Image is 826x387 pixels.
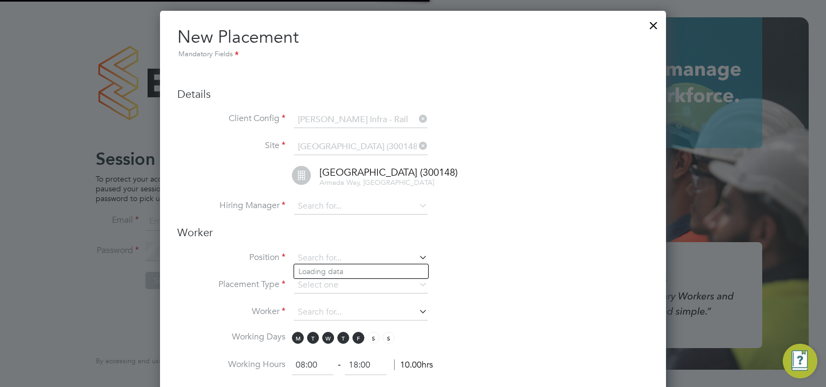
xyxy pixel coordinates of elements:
[336,359,343,370] span: ‐
[294,198,428,215] input: Search for...
[368,332,379,344] span: S
[322,332,334,344] span: W
[294,304,428,321] input: Search for...
[177,331,285,343] label: Working Days
[177,87,649,101] h3: Details
[292,356,334,375] input: 08:00
[177,279,285,290] label: Placement Type
[383,332,395,344] span: S
[177,306,285,317] label: Worker
[294,139,428,155] input: Search for...
[294,250,428,266] input: Search for...
[307,332,319,344] span: T
[294,264,428,278] li: Loading data
[177,359,285,370] label: Working Hours
[337,332,349,344] span: T
[394,359,433,370] span: 10.00hrs
[345,356,387,375] input: 17:00
[177,140,285,151] label: Site
[783,344,817,378] button: Engage Resource Center
[352,332,364,344] span: F
[319,178,434,187] span: Armada Way, [GEOGRAPHIC_DATA]
[177,225,649,239] h3: Worker
[177,200,285,211] label: Hiring Manager
[177,26,649,61] h2: New Placement
[177,113,285,124] label: Client Config
[177,49,649,61] div: Mandatory Fields
[292,332,304,344] span: M
[319,166,458,178] span: [GEOGRAPHIC_DATA] (300148)
[177,252,285,263] label: Position
[294,277,428,293] input: Select one
[294,112,428,128] input: Search for...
